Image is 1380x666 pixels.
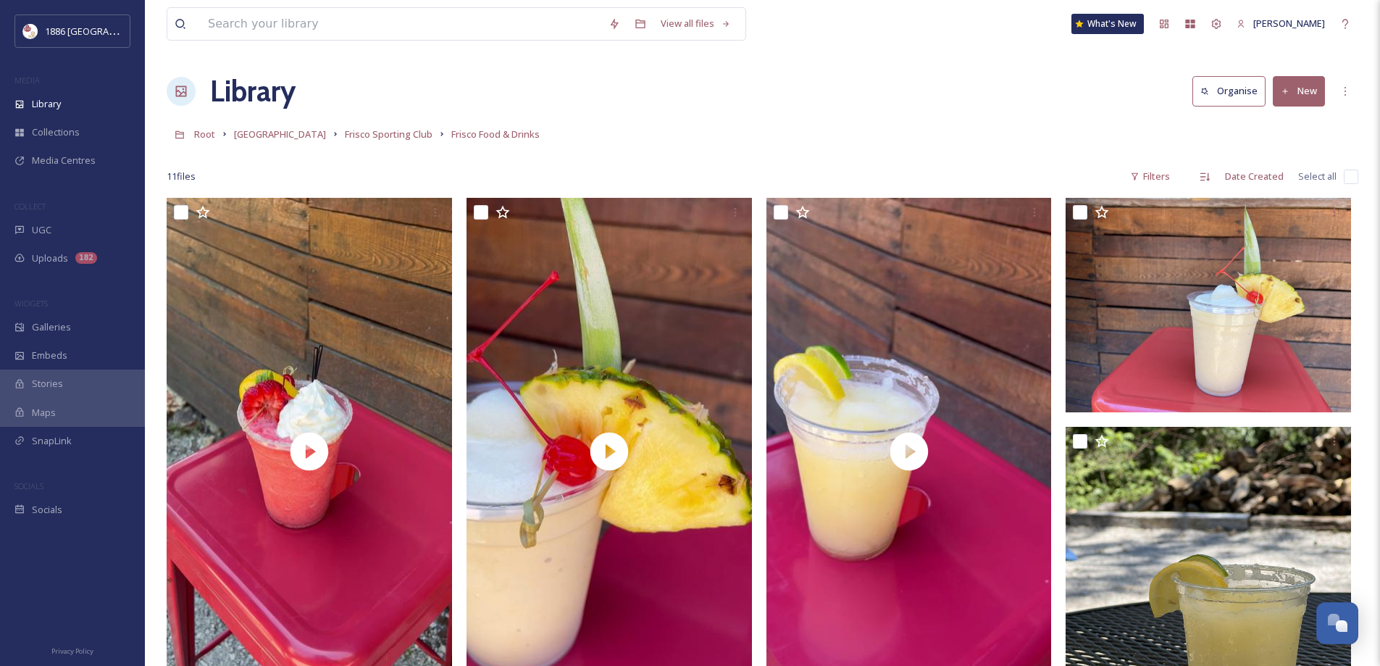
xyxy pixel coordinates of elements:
span: Uploads [32,251,68,265]
a: [GEOGRAPHIC_DATA] [234,125,326,143]
span: COLLECT [14,201,46,212]
span: Frisco Sporting Club [345,128,432,141]
input: Search your library [201,8,601,40]
a: What's New [1071,14,1144,34]
span: Collections [32,125,80,139]
span: WIDGETS [14,298,48,309]
span: 11 file s [167,170,196,183]
span: 1886 [GEOGRAPHIC_DATA] [45,24,159,38]
span: UGC [32,223,51,237]
span: Stories [32,377,63,391]
button: Open Chat [1316,602,1358,644]
button: Organise [1192,76,1266,106]
span: MEDIA [14,75,40,86]
a: [PERSON_NAME] [1229,9,1332,38]
img: IMG_1376.HEIC [1066,198,1351,412]
div: Date Created [1218,162,1291,191]
span: SOCIALS [14,480,43,491]
a: Privacy Policy [51,641,93,659]
a: Organise [1192,76,1273,106]
a: Frisco Food & Drinks [451,125,540,143]
span: Select all [1298,170,1337,183]
span: [PERSON_NAME] [1253,17,1325,30]
span: Media Centres [32,154,96,167]
span: Galleries [32,320,71,334]
a: Root [194,125,215,143]
button: New [1273,76,1325,106]
div: 182 [75,252,97,264]
span: Embeds [32,349,67,362]
a: Library [210,70,296,113]
img: logos.png [23,24,38,38]
a: Frisco Sporting Club [345,125,432,143]
span: Frisco Food & Drinks [451,128,540,141]
span: SnapLink [32,434,72,448]
span: Privacy Policy [51,646,93,656]
span: Maps [32,406,56,420]
a: View all files [653,9,738,38]
div: Filters [1123,162,1177,191]
span: Socials [32,503,62,517]
span: [GEOGRAPHIC_DATA] [234,128,326,141]
span: Library [32,97,61,111]
span: Root [194,128,215,141]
